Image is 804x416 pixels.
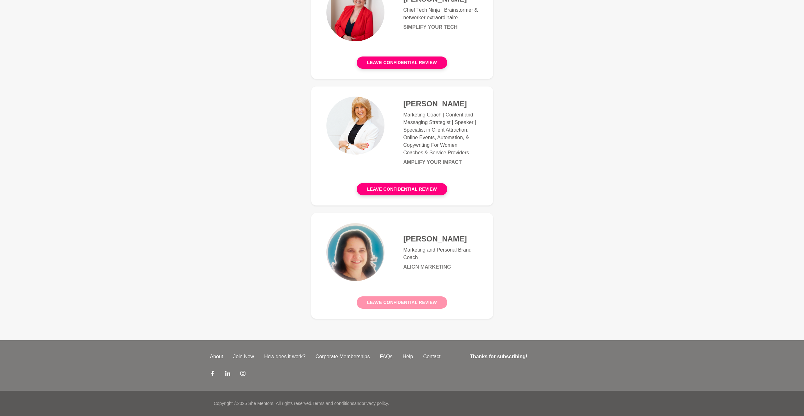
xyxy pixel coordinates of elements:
h4: [PERSON_NAME] [403,234,478,244]
a: Terms and conditions [312,401,354,406]
h4: Thanks for subscribing! [470,353,590,360]
p: Chief Tech Ninja | Brainstormer & networker extraordinaire [403,6,478,21]
a: [PERSON_NAME]Marketing Coach | Content and Messaging Strategist | Speaker | Specialist in Client ... [311,86,493,205]
h4: [PERSON_NAME] [403,99,478,109]
a: How does it work? [259,353,311,360]
h6: Simplify Your Tech [403,24,478,30]
a: [PERSON_NAME]Marketing and Personal Brand CoachAlign MarketingLeave confidential review [311,213,493,319]
button: Leave confidential review [357,296,447,309]
a: Facebook [210,371,215,378]
h6: Align Marketing [403,264,478,270]
p: All rights reserved. and . [276,400,389,407]
a: Corporate Memberships [311,353,375,360]
a: Help [397,353,418,360]
p: Marketing Coach | Content and Messaging Strategist | Speaker | Specialist in Client Attraction, O... [403,111,478,157]
a: Instagram [240,371,245,378]
a: FAQs [375,353,397,360]
a: About [205,353,228,360]
a: privacy policy [362,401,388,406]
button: Leave confidential review [357,56,447,69]
p: Copyright © 2025 She Mentors . [214,400,275,407]
a: Join Now [228,353,259,360]
a: LinkedIn [225,371,230,378]
h6: Amplify Your Impact [403,159,478,165]
p: Marketing and Personal Brand Coach [403,246,478,261]
a: Contact [418,353,445,360]
button: Leave confidential review [357,183,447,195]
